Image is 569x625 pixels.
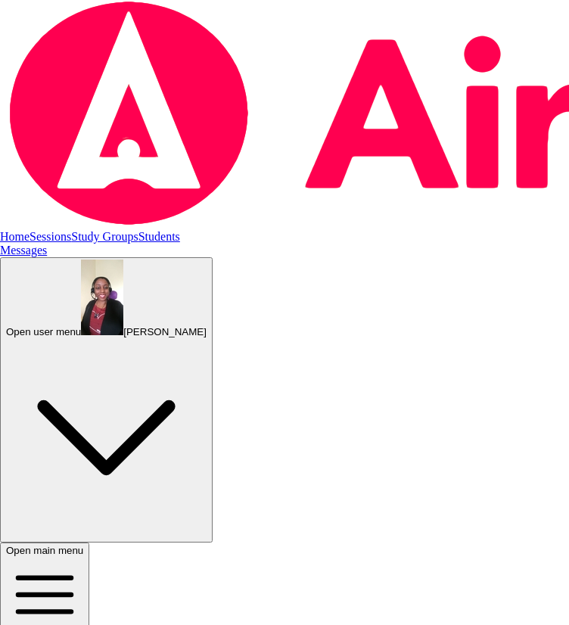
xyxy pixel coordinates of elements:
a: Sessions [30,230,71,243]
span: Open main menu [6,545,83,556]
a: Study Groups [71,230,138,243]
span: Open user menu [6,326,81,337]
a: Students [138,230,180,243]
span: [PERSON_NAME] [123,326,207,337]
